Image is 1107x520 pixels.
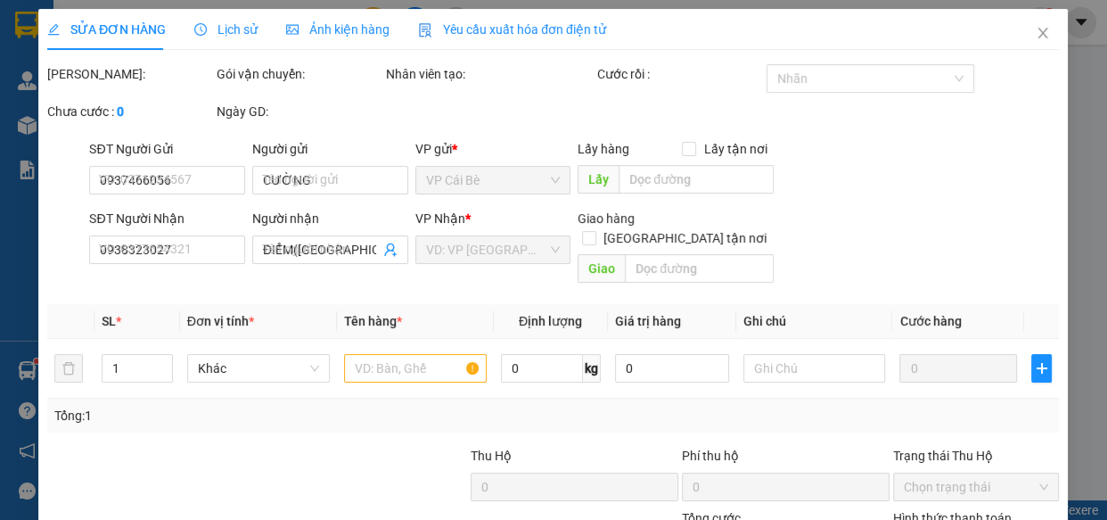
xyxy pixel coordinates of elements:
[253,139,409,159] div: Người gửi
[195,23,208,36] span: clock-circle
[187,314,254,328] span: Đơn vị tính
[386,64,594,84] div: Nhân viên tạo:
[383,243,398,257] span: user-add
[102,314,116,328] span: SL
[419,23,433,37] img: icon
[894,446,1060,466] div: Trạng thái Thu Hộ
[217,102,382,121] div: Ngày GD:
[415,211,465,226] span: VP Nhận
[743,354,886,383] input: Ghi Chú
[198,355,319,382] span: Khác
[519,314,582,328] span: Định lượng
[253,209,409,228] div: Người nhận
[90,139,246,159] div: SĐT Người Gửi
[578,142,630,156] span: Lấy hàng
[1037,26,1051,40] span: close
[344,354,487,383] input: VD: Bàn, Ghế
[415,139,571,159] div: VP gửi
[682,446,890,473] div: Phí thu hộ
[619,165,775,194] input: Dọc đường
[419,22,607,37] span: Yêu cầu xuất hóa đơn điện tử
[47,23,60,36] span: edit
[900,314,962,328] span: Cước hàng
[578,165,619,194] span: Lấy
[90,209,246,228] div: SĐT Người Nhận
[195,22,258,37] span: Lịch sử
[344,314,402,328] span: Tên hàng
[578,211,635,226] span: Giao hàng
[287,22,390,37] span: Ảnh kiện hàng
[217,64,382,84] div: Gói vận chuyển:
[597,64,763,84] div: Cước rồi :
[626,254,775,283] input: Dọc đường
[47,64,213,84] div: [PERSON_NAME]:
[47,22,166,37] span: SỬA ĐƠN HÀNG
[1032,354,1053,383] button: plus
[54,354,83,383] button: delete
[615,314,681,328] span: Giá trị hàng
[905,474,1049,500] span: Chọn trạng thái
[426,167,561,194] span: VP Cái Bè
[47,102,213,121] div: Chưa cước :
[287,23,299,36] span: picture
[597,228,775,248] span: [GEOGRAPHIC_DATA] tận nơi
[736,304,893,339] th: Ghi chú
[578,254,626,283] span: Giao
[117,104,124,119] b: 0
[1033,361,1052,376] span: plus
[900,354,1018,383] input: 0
[1019,9,1069,59] button: Close
[54,406,429,425] div: Tổng: 1
[471,449,512,463] span: Thu Hộ
[583,354,601,383] span: kg
[697,139,775,159] span: Lấy tận nơi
